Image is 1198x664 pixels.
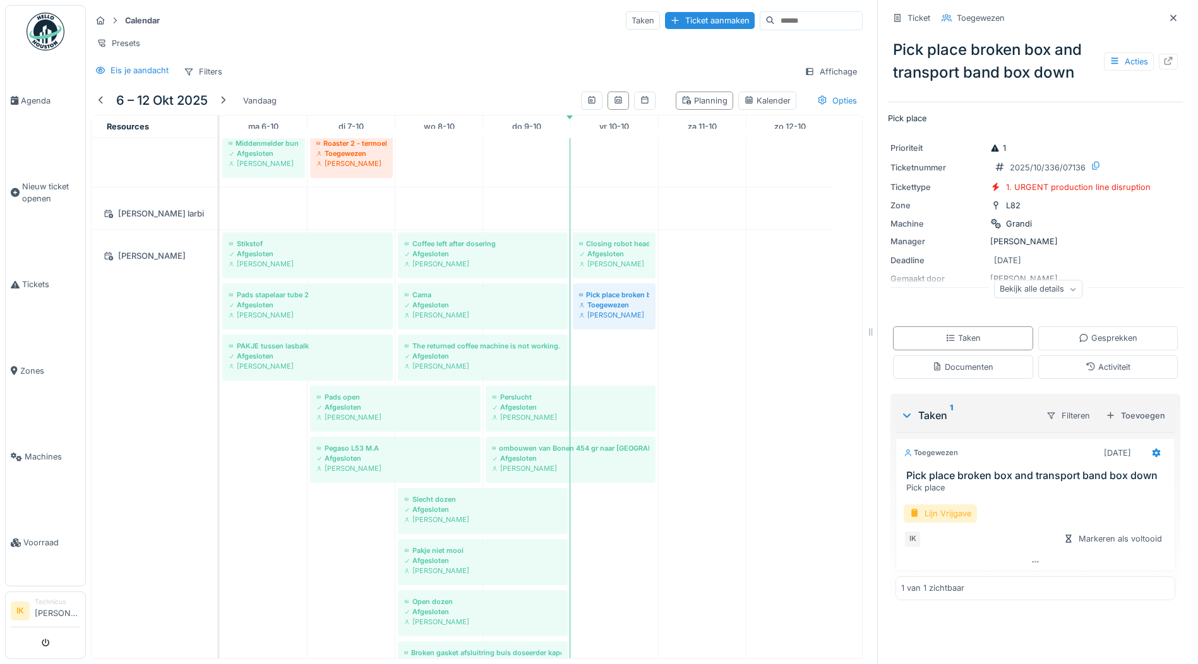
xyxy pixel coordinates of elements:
[6,328,85,413] a: Zones
[904,448,958,458] div: Toegewezen
[904,530,921,548] div: IK
[1104,447,1131,459] div: [DATE]
[316,138,386,148] div: Roaster 2 - termoelement
[1104,52,1154,71] div: Acties
[116,93,208,108] h5: 6 – 12 okt 2025
[404,300,561,310] div: Afgesloten
[1058,530,1167,547] div: Markeren als voltooid
[316,453,474,463] div: Afgesloten
[229,138,299,148] div: Middenmelder bunker boven sig 250
[27,13,64,50] img: Badge_color-CXgf-gQk.svg
[945,332,981,344] div: Taken
[404,290,561,300] div: Cama
[35,597,80,607] div: Technicus
[316,412,474,422] div: [PERSON_NAME]
[404,504,561,514] div: Afgesloten
[11,602,30,620] li: IK
[91,34,146,52] div: Presets
[229,249,386,259] div: Afgesloten
[316,148,386,158] div: Toegewezen
[492,402,649,412] div: Afgesloten
[665,12,755,29] div: Ticket aanmaken
[799,62,863,81] div: Affichage
[994,280,1082,299] div: Bekijk alle details
[404,259,561,269] div: [PERSON_NAME]
[890,254,985,266] div: Deadline
[579,249,649,259] div: Afgesloten
[744,95,791,107] div: Kalender
[229,351,386,361] div: Afgesloten
[35,597,80,624] li: [PERSON_NAME]
[932,361,993,373] div: Documenten
[685,118,720,135] a: 11 oktober 2025
[812,92,863,110] div: Opties
[890,142,985,154] div: Prioriteit
[316,158,386,169] div: [PERSON_NAME]
[906,470,1170,482] h3: Pick place broken box and transport band box down
[404,607,561,617] div: Afgesloten
[492,412,649,422] div: [PERSON_NAME]
[404,566,561,576] div: [PERSON_NAME]
[957,12,1005,24] div: Toegewezen
[579,300,649,310] div: Toegewezen
[316,443,474,453] div: Pegaso L53 M.A
[1086,361,1130,373] div: Activiteit
[492,443,649,453] div: ombouwen van Bonen 454 gr naar [GEOGRAPHIC_DATA] 227 gr
[890,235,1180,247] div: [PERSON_NAME]
[890,218,985,230] div: Machine
[404,351,561,361] div: Afgesloten
[1006,181,1151,193] div: 1. URGENT production line disruption
[99,248,210,264] div: [PERSON_NAME]
[229,300,386,310] div: Afgesloten
[229,259,386,269] div: [PERSON_NAME]
[22,278,80,290] span: Tickets
[107,122,149,131] span: Resources
[404,648,561,658] div: Broken gasket afsluitring buis doseerder kapot
[20,365,80,377] span: Zones
[509,118,544,135] a: 9 oktober 2025
[6,414,85,500] a: Machines
[994,254,1021,266] div: [DATE]
[229,148,299,158] div: Afgesloten
[890,199,985,211] div: Zone
[335,118,367,135] a: 7 oktober 2025
[901,582,964,594] div: 1 van 1 zichtbaar
[11,597,80,627] a: IK Technicus[PERSON_NAME]
[890,181,985,193] div: Tickettype
[990,142,1006,154] div: 1
[25,451,80,463] span: Machines
[229,239,386,249] div: Stikstof
[492,453,649,463] div: Afgesloten
[120,15,165,27] strong: Calendar
[178,62,228,81] div: Filters
[316,392,474,402] div: Pads open
[421,118,458,135] a: 8 oktober 2025
[6,57,85,143] a: Agenda
[404,341,561,351] div: The returned coffee machine is not working.
[890,162,985,174] div: Ticketnummer
[904,504,977,523] div: Lijn Vrijgave
[404,361,561,371] div: [PERSON_NAME]
[771,118,809,135] a: 12 oktober 2025
[492,392,649,402] div: Perslucht
[6,500,85,586] a: Voorraad
[901,408,1036,423] div: Taken
[1079,332,1137,344] div: Gesprekken
[111,64,169,76] div: Eis je aandacht
[626,11,660,30] div: Taken
[229,158,299,169] div: [PERSON_NAME]
[6,242,85,328] a: Tickets
[21,95,80,107] span: Agenda
[404,596,561,607] div: Open dozen
[316,463,474,473] div: [PERSON_NAME]
[316,402,474,412] div: Afgesloten
[1010,162,1086,174] div: 2025/10/336/07136
[6,143,85,242] a: Nieuw ticket openen
[404,239,561,249] div: Coffee left after dosering
[888,112,1183,124] p: Pick place
[99,206,210,222] div: [PERSON_NAME] larbi
[229,361,386,371] div: [PERSON_NAME]
[579,239,649,249] div: Closing robot head
[404,310,561,320] div: [PERSON_NAME]
[579,310,649,320] div: [PERSON_NAME]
